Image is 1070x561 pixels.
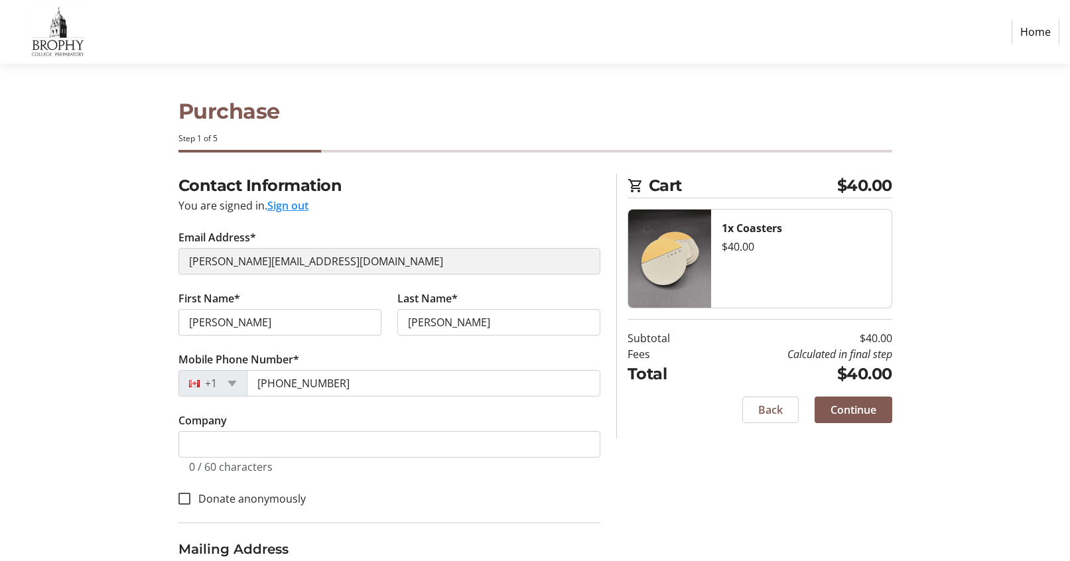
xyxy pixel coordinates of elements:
[758,402,783,418] span: Back
[628,362,704,386] td: Total
[722,221,782,235] strong: 1x Coasters
[178,412,227,428] label: Company
[397,290,458,306] label: Last Name*
[247,370,600,397] input: (506) 234-5678
[189,460,273,474] tr-character-limit: 0 / 60 characters
[178,198,600,214] div: You are signed in.
[178,351,299,367] label: Mobile Phone Number*
[815,397,892,423] button: Continue
[178,290,240,306] label: First Name*
[178,174,600,198] h2: Contact Information
[178,539,600,559] h3: Mailing Address
[1012,19,1059,44] a: Home
[704,330,892,346] td: $40.00
[704,346,892,362] td: Calculated in final step
[837,174,892,198] span: $40.00
[831,402,876,418] span: Continue
[178,133,892,145] div: Step 1 of 5
[704,362,892,386] td: $40.00
[178,229,256,245] label: Email Address*
[722,239,881,255] div: $40.00
[267,198,308,214] button: Sign out
[628,346,704,362] td: Fees
[11,5,105,58] img: Brophy College Preparatory 's Logo
[190,491,306,507] label: Donate anonymously
[178,95,892,127] h1: Purchase
[628,210,711,308] img: Coasters
[742,397,799,423] button: Back
[649,174,837,198] span: Cart
[628,330,704,346] td: Subtotal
